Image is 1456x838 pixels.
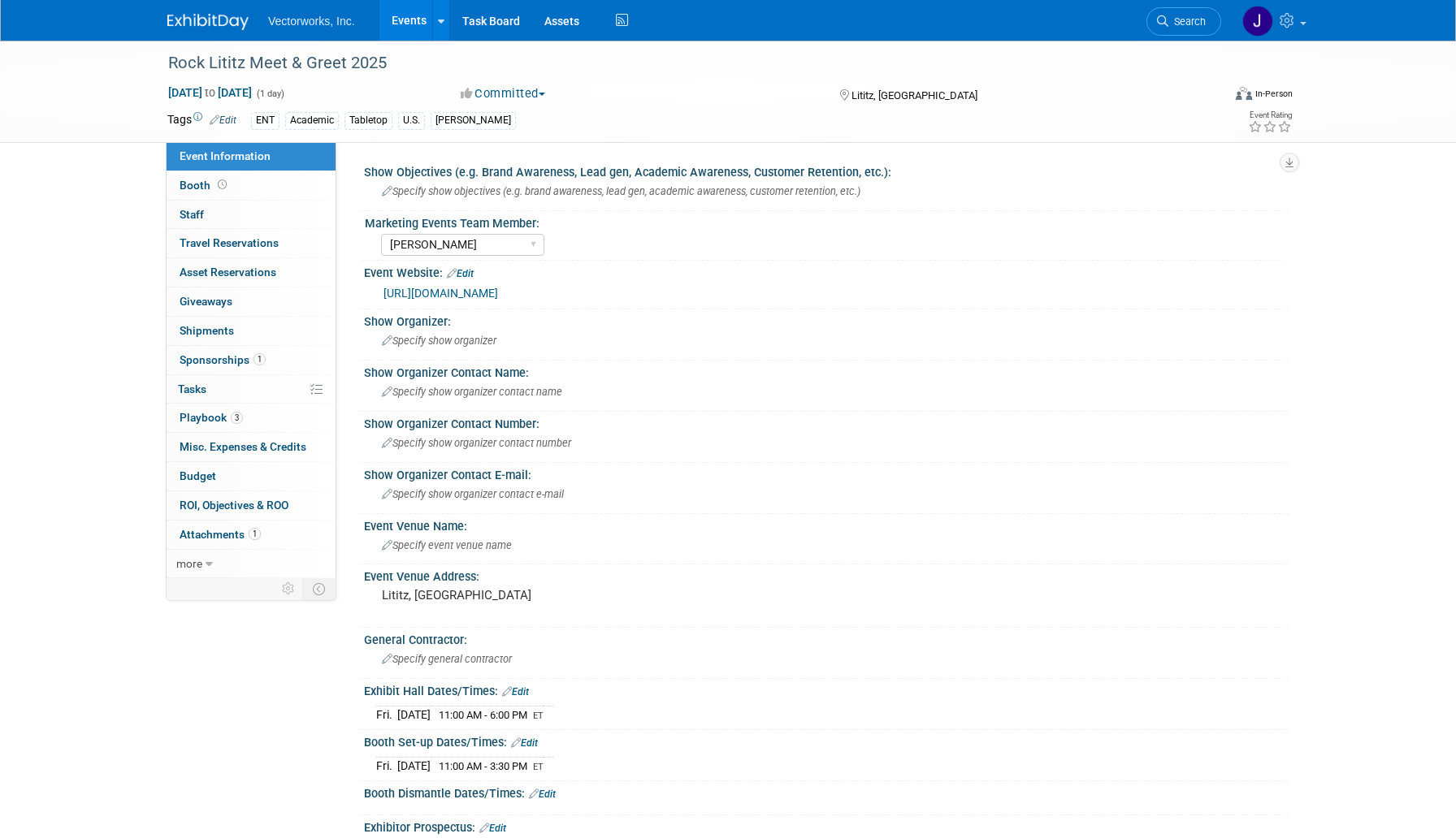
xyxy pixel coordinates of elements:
[167,85,253,100] span: [DATE] [DATE]
[1248,111,1292,119] div: Event Rating
[1125,84,1293,109] div: Event Format
[176,557,202,570] span: more
[178,382,206,395] span: Tasks
[167,229,336,257] a: Travel Reservations
[398,112,425,129] div: U.S.
[382,588,731,603] pre: Lititz, [GEOGRAPHIC_DATA]
[1146,7,1221,36] a: Search
[382,488,564,500] span: Specify show organizer contact e-mail
[180,411,243,424] span: Playbook
[364,564,1289,585] div: Event Venue Address:
[511,737,538,749] a: Edit
[167,258,336,287] a: Asset Reservations
[167,201,336,229] a: Staff
[167,171,336,200] a: Booth
[365,211,1281,231] div: Marketing Events Team Member:
[364,679,1289,700] div: Exhibit Hall Dates/Times:
[382,653,512,665] span: Specify general contractor
[364,309,1289,330] div: Show Organizer:
[364,815,1289,836] div: Exhibitor Prospectus:
[275,578,303,599] td: Personalize Event Tab Strip
[439,760,527,772] span: 11:00 AM - 3:30 PM
[167,111,236,130] td: Tags
[253,353,266,365] span: 1
[431,112,516,129] div: [PERSON_NAME]
[1254,88,1293,100] div: In-Person
[180,266,276,279] span: Asset Reservations
[162,49,1197,78] div: Rock Lititz Meet & Greet 2025
[167,14,249,30] img: ExhibitDay
[180,324,234,337] span: Shipments
[180,149,271,162] span: Event Information
[1242,6,1273,37] img: Jennifer Hart
[214,179,230,191] span: Booth not reserved yet
[180,179,230,192] span: Booth
[180,499,288,512] span: ROI, Objectives & ROO
[382,539,512,551] span: Specify event venue name
[364,730,1289,751] div: Booth Set-up Dates/Times:
[851,89,977,102] span: Lititz, [GEOGRAPHIC_DATA]
[364,463,1289,483] div: Show Organizer Contact E-mail:
[167,287,336,316] a: Giveaways
[364,781,1289,802] div: Booth Dismantle Dates/Times:
[344,112,392,129] div: Tabletop
[479,823,506,834] a: Edit
[447,268,474,279] a: Edit
[364,261,1289,282] div: Event Website:
[180,353,266,366] span: Sponsorships
[167,346,336,374] a: Sponsorships1
[533,711,544,721] span: ET
[439,709,527,721] span: 11:00 AM - 6:00 PM
[376,706,397,724] td: Fri.
[167,521,336,549] a: Attachments1
[268,15,355,28] span: Vectorworks, Inc.
[249,528,261,540] span: 1
[382,437,571,449] span: Specify show organizer contact number
[364,514,1289,534] div: Event Venue Name:
[251,112,279,129] div: ENT
[231,412,243,424] span: 3
[180,469,216,482] span: Budget
[364,160,1289,180] div: Show Objectives (e.g. Brand Awareness, Lead gen, Academic Awareness, Customer Retention, etc.):
[167,550,336,578] a: more
[202,86,218,99] span: to
[1236,87,1252,100] img: Format-Inperson.png
[364,361,1289,381] div: Show Organizer Contact Name:
[210,114,236,126] a: Edit
[180,236,279,249] span: Travel Reservations
[382,386,562,398] span: Specify show organizer contact name
[1168,15,1206,28] span: Search
[303,578,336,599] td: Toggle Event Tabs
[529,788,556,800] a: Edit
[383,287,498,300] a: [URL][DOMAIN_NAME]
[167,491,336,520] a: ROI, Objectives & ROO
[382,185,860,197] span: Specify show objectives (e.g. brand awareness, lead gen, academic awareness, customer retention, ...
[167,317,336,345] a: Shipments
[285,112,339,129] div: Academic
[167,462,336,490] a: Budget
[397,758,431,775] td: [DATE]
[455,85,552,102] button: Committed
[180,208,204,221] span: Staff
[167,433,336,461] a: Misc. Expenses & Credits
[397,706,431,724] td: [DATE]
[364,628,1289,648] div: General Contractor:
[255,89,284,99] span: (1 day)
[180,440,306,453] span: Misc. Expenses & Credits
[167,142,336,171] a: Event Information
[167,375,336,404] a: Tasks
[180,528,261,541] span: Attachments
[502,686,529,698] a: Edit
[167,404,336,432] a: Playbook3
[376,758,397,775] td: Fri.
[382,335,496,347] span: Specify show organizer
[180,295,232,308] span: Giveaways
[533,762,544,772] span: ET
[364,412,1289,432] div: Show Organizer Contact Number:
